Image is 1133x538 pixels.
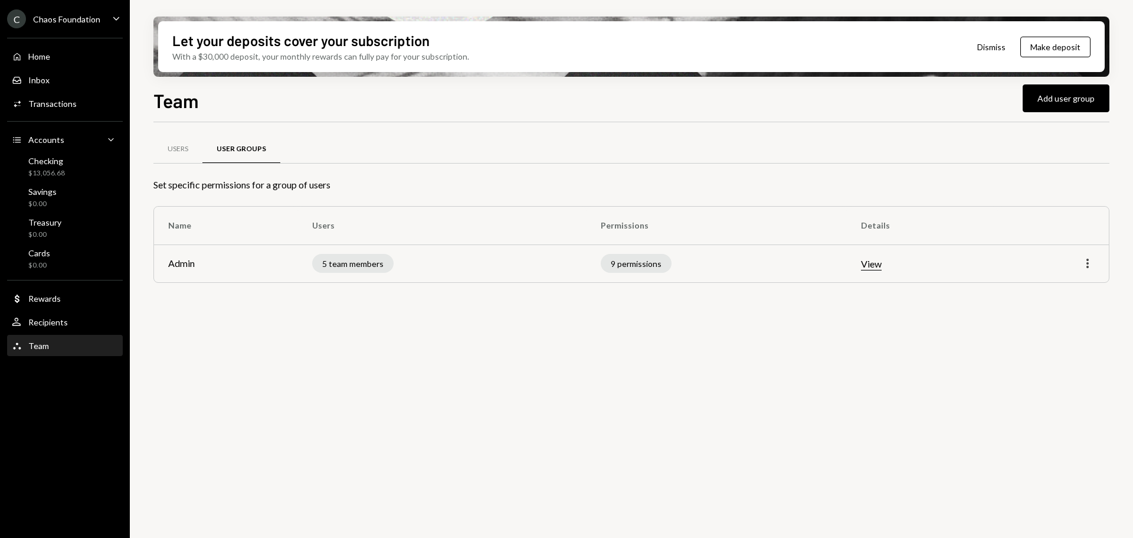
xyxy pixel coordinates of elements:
[962,33,1020,61] button: Dismiss
[7,129,123,150] a: Accounts
[28,135,64,145] div: Accounts
[1020,37,1091,57] button: Make deposit
[153,178,1109,192] div: Set specific permissions for a group of users
[7,214,123,242] a: Treasury$0.00
[1023,84,1109,112] button: Add user group
[153,89,199,112] h1: Team
[28,317,68,327] div: Recipients
[172,31,430,50] div: Let your deposits cover your subscription
[7,45,123,67] a: Home
[601,254,672,273] div: 9 permissions
[28,294,61,304] div: Rewards
[7,93,123,114] a: Transactions
[28,75,50,85] div: Inbox
[7,288,123,309] a: Rewards
[28,217,61,227] div: Treasury
[7,311,123,332] a: Recipients
[28,99,77,109] div: Transactions
[28,156,65,166] div: Checking
[587,207,847,244] th: Permissions
[28,168,65,178] div: $13,056.68
[28,199,57,209] div: $0.00
[298,207,587,244] th: Users
[168,144,188,154] div: Users
[7,69,123,90] a: Inbox
[28,341,49,351] div: Team
[202,134,280,164] a: User Groups
[7,9,26,28] div: C
[154,244,298,282] td: Admin
[28,248,50,258] div: Cards
[847,207,997,244] th: Details
[153,134,202,164] a: Users
[7,335,123,356] a: Team
[154,207,298,244] th: Name
[33,14,100,24] div: Chaos Foundation
[28,260,50,270] div: $0.00
[7,244,123,273] a: Cards$0.00
[312,254,394,273] div: 5 team members
[7,152,123,181] a: Checking$13,056.68
[172,50,469,63] div: With a $30,000 deposit, your monthly rewards can fully pay for your subscription.
[217,144,266,154] div: User Groups
[28,51,50,61] div: Home
[28,230,61,240] div: $0.00
[7,183,123,211] a: Savings$0.00
[28,187,57,197] div: Savings
[861,258,882,270] button: View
